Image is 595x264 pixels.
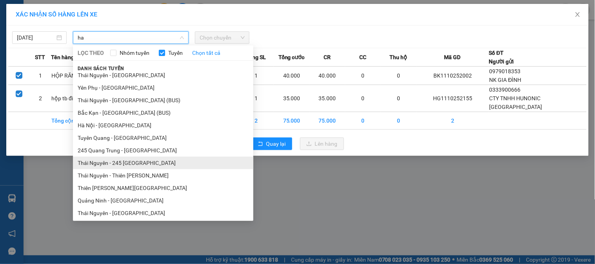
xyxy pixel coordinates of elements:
[278,53,305,61] span: Tổng cước
[73,169,253,182] li: Thái Nguyên - Thiên [PERSON_NAME]
[274,112,309,130] td: 75.000
[417,85,489,112] td: HG1110252155
[309,85,345,112] td: 35.000
[345,85,381,112] td: 0
[444,53,461,61] span: Mã GD
[165,49,186,57] span: Tuyến
[309,112,345,130] td: 75.000
[73,19,328,29] li: 271 - [PERSON_NAME] - [GEOGRAPHIC_DATA] - [GEOGRAPHIC_DATA]
[73,119,253,132] li: Hà Nội - [GEOGRAPHIC_DATA]
[73,65,129,72] span: Danh sách tuyến
[10,10,69,49] img: logo.jpg
[489,87,521,93] span: 0333900666
[78,49,104,57] span: LỌC THEO
[274,85,309,112] td: 35.000
[489,95,542,110] span: CTY TNHH HUNONIC [GEOGRAPHIC_DATA]
[266,139,286,148] span: Quay lại
[300,137,344,150] button: uploadLên hàng
[73,132,253,144] li: Tuyên Quang - [GEOGRAPHIC_DATA]
[51,53,74,61] span: Tên hàng
[35,53,45,61] span: STT
[51,67,87,85] td: HỘP RĂNG
[417,67,489,85] td: BK1110252002
[567,4,589,26] button: Close
[16,11,97,18] span: XÁC NHẬN SỐ HÀNG LÊN XE
[324,53,331,61] span: CR
[10,53,137,66] b: GỬI : VP [PERSON_NAME]
[251,137,292,150] button: rollbackQuay lại
[489,77,522,83] span: NK GIA ĐÌNH
[489,68,521,74] span: 0979018353
[29,85,51,112] td: 2
[73,94,253,107] li: Thái Nguyên - [GEOGRAPHIC_DATA] (BUS)
[73,69,253,81] li: Thái Nguyên - [GEOGRAPHIC_DATA]
[192,49,220,57] a: Chọn tất cả
[417,112,489,130] td: 2
[389,53,407,61] span: Thu hộ
[489,49,514,66] div: Số ĐT Người gửi
[238,85,274,112] td: 1
[51,85,87,112] td: hộp tb điện
[116,49,153,57] span: Nhóm tuyến
[381,85,417,112] td: 0
[345,67,381,85] td: 0
[73,157,253,169] li: Thái Nguyên - 245 [GEOGRAPHIC_DATA]
[359,53,366,61] span: CC
[381,67,417,85] td: 0
[200,32,245,43] span: Chọn chuyến
[246,53,266,61] span: Tổng SL
[17,33,55,42] input: 11/10/2025
[258,141,263,147] span: rollback
[73,182,253,194] li: Thiên [PERSON_NAME][GEOGRAPHIC_DATA]
[238,112,274,130] td: 2
[73,194,253,207] li: Quảng Ninh - [GEOGRAPHIC_DATA]
[345,112,381,130] td: 0
[73,207,253,219] li: Thái Nguyên - [GEOGRAPHIC_DATA]
[73,81,253,94] li: Yên Phụ - [GEOGRAPHIC_DATA]
[575,11,581,18] span: close
[180,35,184,40] span: down
[309,67,345,85] td: 40.000
[51,112,87,130] td: Tổng cộng
[73,107,253,119] li: Bắc Kạn - [GEOGRAPHIC_DATA] (BUS)
[274,67,309,85] td: 40.000
[381,112,417,130] td: 0
[73,144,253,157] li: 245 Quang Trung - [GEOGRAPHIC_DATA]
[238,67,274,85] td: 1
[29,67,51,85] td: 1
